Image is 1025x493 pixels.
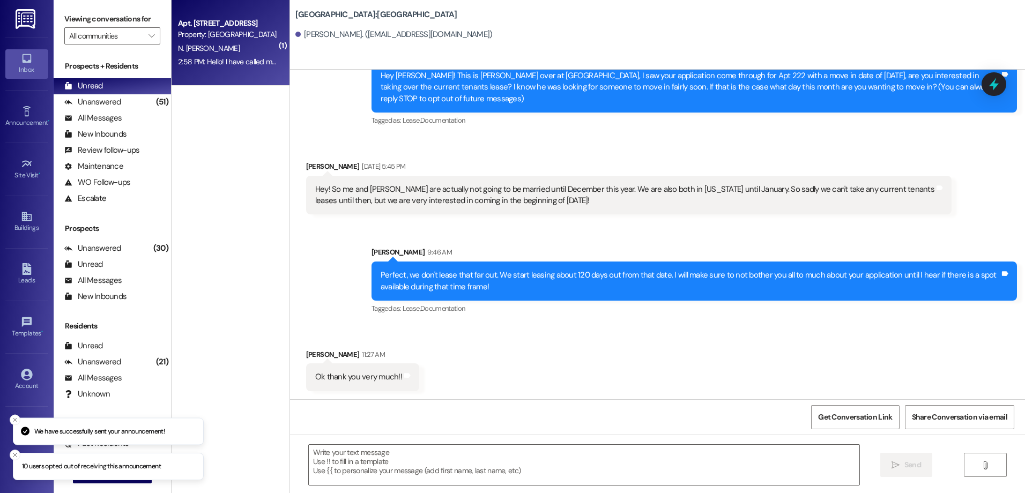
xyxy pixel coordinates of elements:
[5,365,48,394] a: Account
[5,260,48,289] a: Leads
[153,94,171,110] div: (51)
[420,116,465,125] span: Documentation
[64,80,103,92] div: Unread
[359,349,385,360] div: 11:27 AM
[64,11,160,27] label: Viewing conversations for
[39,170,40,177] span: •
[315,184,934,207] div: Hey! So me and [PERSON_NAME] are actually not going to be married until December this year. We ar...
[315,371,402,383] div: Ok thank you very much!!
[41,328,43,335] span: •
[892,461,900,469] i: 
[151,240,171,257] div: (30)
[64,340,103,352] div: Unread
[64,129,127,140] div: New Inbounds
[420,304,465,313] span: Documentation
[48,117,49,125] span: •
[64,356,121,368] div: Unanswered
[372,301,1017,316] div: Tagged as:
[64,113,122,124] div: All Messages
[178,18,277,29] div: Apt. [STREET_ADDRESS]
[64,177,130,188] div: WO Follow-ups
[381,270,1000,293] div: Perfect, we don't lease that far out. We start leasing about 120 days out from that date. I will ...
[5,155,48,184] a: Site Visit •
[904,459,921,470] span: Send
[34,427,165,436] p: We have successfully sent your announcement!
[295,9,457,20] b: [GEOGRAPHIC_DATA]: [GEOGRAPHIC_DATA]
[403,304,420,313] span: Lease ,
[148,32,154,40] i: 
[178,29,277,40] div: Property: [GEOGRAPHIC_DATA]
[811,405,899,429] button: Get Conversation Link
[912,412,1007,423] span: Share Conversation via email
[372,113,1017,128] div: Tagged as:
[403,116,420,125] span: Lease ,
[10,414,20,425] button: Close toast
[64,145,139,156] div: Review follow-ups
[5,49,48,78] a: Inbox
[381,70,1000,104] div: Hey [PERSON_NAME]! This is [PERSON_NAME] over at [GEOGRAPHIC_DATA], I saw your application come t...
[54,223,171,234] div: Prospects
[64,372,122,384] div: All Messages
[64,291,127,302] div: New Inbounds
[306,349,419,364] div: [PERSON_NAME]
[295,29,493,40] div: [PERSON_NAME]. ([EMAIL_ADDRESS][DOMAIN_NAME])
[153,354,171,370] div: (21)
[64,96,121,108] div: Unanswered
[16,9,38,29] img: ResiDesk Logo
[359,161,405,172] div: [DATE] 5:45 PM
[64,259,103,270] div: Unread
[69,27,143,44] input: All communities
[178,43,240,53] span: N. [PERSON_NAME]
[880,453,932,477] button: Send
[425,246,451,258] div: 9:46 AM
[5,418,48,447] a: Support
[54,320,171,332] div: Residents
[64,243,121,254] div: Unanswered
[22,462,161,472] p: 10 users opted out of receiving this announcement
[306,161,952,176] div: [PERSON_NAME]
[5,207,48,236] a: Buildings
[54,61,171,72] div: Prospects + Residents
[64,275,122,286] div: All Messages
[64,193,106,204] div: Escalate
[10,450,20,460] button: Close toast
[818,412,892,423] span: Get Conversation Link
[64,161,123,172] div: Maintenance
[981,461,989,469] i: 
[178,57,658,66] div: 2:58 PM: Hello! I have called multiple times regarding my move in day with no response. If I coul...
[905,405,1014,429] button: Share Conversation via email
[5,313,48,342] a: Templates •
[372,246,1017,262] div: [PERSON_NAME]
[64,389,110,400] div: Unknown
